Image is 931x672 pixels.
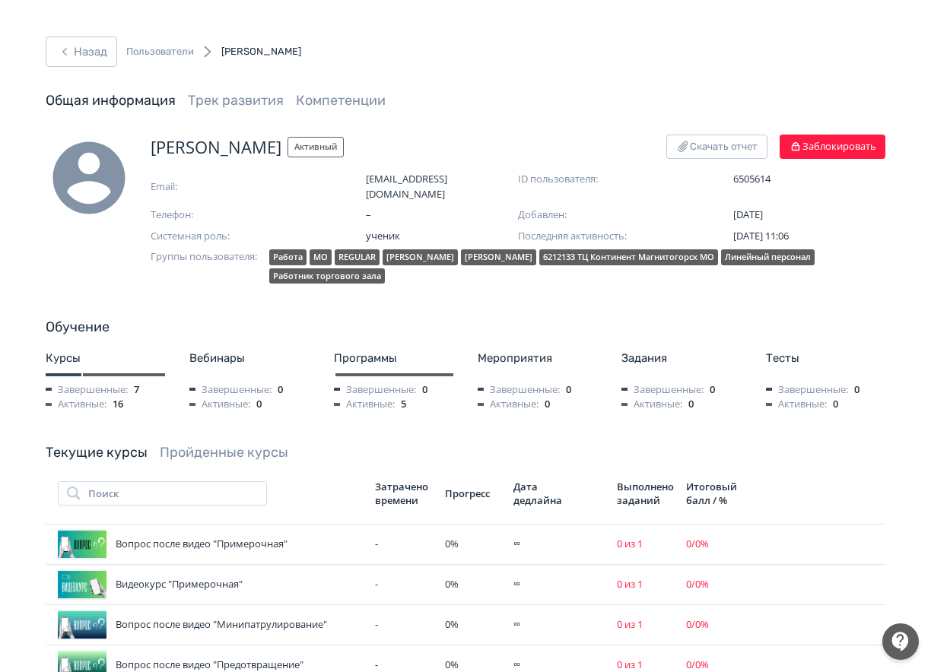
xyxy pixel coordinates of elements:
div: Вебинары [189,350,309,367]
div: Видеокурс "Примерочная" [58,569,363,600]
span: 0 [278,382,283,398]
div: ∞ [513,577,605,592]
span: Email: [151,179,303,195]
div: Обучение [46,317,885,338]
span: 0 [256,397,262,412]
span: Телефон: [151,208,303,223]
span: Активный [288,137,344,157]
span: ученик [366,229,518,244]
div: Линейный персонал [721,249,815,265]
span: 0 / 0 % [686,537,709,550]
div: Тесты [766,350,885,367]
span: Активные: [621,397,682,412]
span: [DATE] 11:06 [733,229,789,242]
span: 0 % [445,658,459,671]
span: [EMAIL_ADDRESS][DOMAIN_NAME] [366,172,518,201]
span: 0 % [445,617,459,631]
span: ID пользователя: [518,172,670,187]
span: 6505614 [733,172,885,187]
span: 0 из 1 [617,537,643,550]
span: 0 [566,382,571,398]
span: Последняя активность: [518,229,670,244]
div: Дата дедлайна [513,480,567,507]
span: Активные: [334,397,395,412]
span: 0 [854,382,860,398]
span: 5 [401,397,406,412]
button: Назад [46,36,117,67]
div: ∞ [513,617,605,632]
span: [DATE] [733,208,763,221]
div: Вопрос после видео "Минипатрулирование" [58,610,363,640]
div: ∞ [513,537,605,552]
span: Завершенные: [189,382,272,398]
div: [PERSON_NAME] [461,249,536,265]
div: Выполнено заданий [617,480,674,507]
div: Курсы [46,350,165,367]
span: Завершенные: [766,382,848,398]
span: Активные: [766,397,827,412]
span: Группы пользователя: [151,249,263,287]
a: Пользователи [126,44,194,59]
span: – [366,208,518,223]
span: Активные: [189,397,250,412]
span: [PERSON_NAME] [221,46,301,57]
span: 0 из 1 [617,577,643,591]
span: 0 / 0 % [686,617,709,631]
div: REGULAR [335,249,380,265]
div: Вопрос после видео "Примерочная" [58,529,363,559]
span: 0 из 1 [617,617,643,631]
div: Работник торгового зала [269,268,385,284]
span: 0 [833,397,838,412]
span: 0 % [445,577,459,591]
span: 0 % [445,537,459,550]
button: Заблокировать [780,135,885,159]
span: Активные: [478,397,539,412]
div: [PERSON_NAME] [383,249,458,265]
a: Компетенции [296,92,386,109]
div: Программы [334,350,453,367]
span: 0 [710,382,715,398]
div: МО [310,249,332,265]
span: Завершенные: [334,382,416,398]
div: Прогресс [445,487,501,500]
span: 0 [688,397,694,412]
span: 16 [113,397,123,412]
button: Скачать отчет [666,135,767,159]
span: 0 из 1 [617,658,643,671]
div: Работа [269,249,307,265]
div: Затрачено времени [375,480,433,507]
div: - [375,617,433,632]
a: Пройденные курсы [160,444,288,461]
div: - [375,537,433,552]
span: 0 / 0 % [686,658,709,671]
span: Добавлен: [518,208,670,223]
span: Завершенные: [478,382,560,398]
span: 0 / 0 % [686,577,709,591]
div: Мероприятия [478,350,597,367]
div: Задания [621,350,741,367]
span: [PERSON_NAME] [151,135,281,160]
span: Завершенные: [621,382,704,398]
div: Итоговый балл / % [686,480,742,507]
div: - [375,577,433,592]
span: 7 [134,382,139,398]
a: Общая информация [46,92,176,109]
span: 0 [422,382,427,398]
span: Активные: [46,397,106,412]
div: 6212133 ТЦ Континент Магнитогорск МО [539,249,718,265]
a: Трек развития [188,92,284,109]
span: 0 [545,397,550,412]
span: Системная роль: [151,229,303,244]
span: Завершенные: [46,382,128,398]
a: Текущие курсы [46,444,148,461]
